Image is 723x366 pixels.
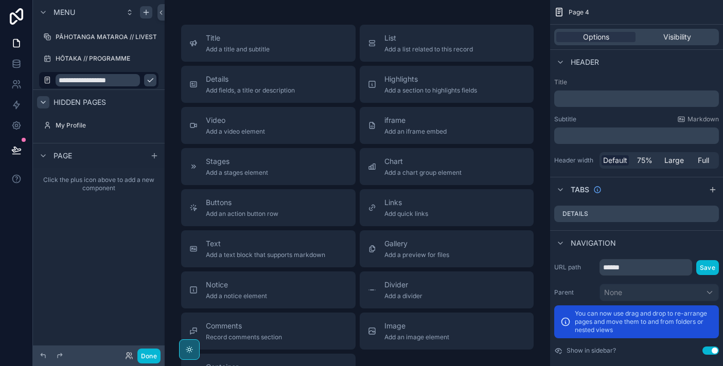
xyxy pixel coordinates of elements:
[181,25,356,62] button: TitleAdd a title and subtitle
[54,151,72,161] span: Page
[384,33,473,43] span: List
[554,127,719,144] div: scrollable content
[603,155,627,166] span: Default
[39,29,158,45] a: PĀHOTANGA MATAROA // LIVESTREAM
[384,169,462,177] span: Add a chart group element
[206,210,278,218] span: Add an action button row
[206,321,282,331] span: Comments
[206,33,270,43] span: Title
[181,107,356,144] button: VideoAdd a video element
[360,66,534,103] button: HighlightsAdd a section to highlights fields
[206,280,267,290] span: Notice
[384,86,477,95] span: Add a section to highlights fields
[206,86,295,95] span: Add fields, a title or description
[39,117,158,134] a: My Profile
[206,156,268,167] span: Stages
[54,7,75,17] span: Menu
[181,148,356,185] button: StagesAdd a stages element
[384,292,422,300] span: Add a divider
[554,78,719,86] label: Title
[360,189,534,226] button: LinksAdd quick links
[206,333,282,341] span: Record comments section
[181,66,356,103] button: DetailsAdd fields, a title or description
[599,284,719,301] button: None
[687,115,719,123] span: Markdown
[206,45,270,53] span: Add a title and subtitle
[569,8,589,16] span: Page 4
[360,230,534,267] button: GalleryAdd a preview for files
[384,321,449,331] span: Image
[575,309,713,334] p: You can now use drag and drop to re-arrange pages and move them to and from folders or nested views
[384,333,449,341] span: Add an image element
[567,346,616,355] label: Show in sidebar?
[554,263,595,271] label: URL path
[206,74,295,84] span: Details
[206,239,325,249] span: Text
[360,107,534,144] button: iframeAdd an iframe embed
[137,349,161,363] button: Done
[663,32,691,42] span: Visibility
[181,189,356,226] button: ButtonsAdd an action button row
[206,127,265,136] span: Add a video element
[39,50,158,67] a: HŌTAKA // PROGRAMME
[583,32,609,42] span: Options
[554,90,719,107] div: scrollable content
[677,115,719,123] a: Markdown
[384,280,422,290] span: Divider
[698,155,709,166] span: Full
[181,271,356,308] button: NoticeAdd a notice element
[360,25,534,62] button: ListAdd a list related to this record
[33,168,165,200] div: Click the plus icon above to add a new component
[384,251,449,259] span: Add a preview for files
[181,313,356,350] button: CommentsRecord comments section
[360,148,534,185] button: ChartAdd a chart group element
[384,197,428,208] span: Links
[384,239,449,249] span: Gallery
[181,230,356,267] button: TextAdd a text block that supports markdown
[571,57,599,67] span: Header
[54,97,106,107] span: Hidden pages
[206,197,278,208] span: Buttons
[206,115,265,125] span: Video
[554,115,576,123] label: Subtitle
[56,54,156,63] label: HŌTAKA // PROGRAMME
[360,313,534,350] button: ImageAdd an image element
[56,33,175,41] label: PĀHOTANGA MATAROA // LIVESTREAM
[664,155,684,166] span: Large
[384,156,462,167] span: Chart
[554,156,595,164] label: Header width
[206,169,268,177] span: Add a stages element
[384,115,447,125] span: iframe
[56,121,156,130] label: My Profile
[562,210,588,218] label: Details
[637,155,653,166] span: 75%
[384,45,473,53] span: Add a list related to this record
[206,292,267,300] span: Add a notice element
[571,185,589,195] span: Tabs
[384,127,447,136] span: Add an iframe embed
[384,210,428,218] span: Add quick links
[206,251,325,259] span: Add a text block that supports markdown
[696,260,719,275] button: Save
[604,287,622,298] span: None
[384,74,477,84] span: Highlights
[571,238,616,248] span: Navigation
[360,271,534,308] button: DividerAdd a divider
[554,288,595,297] label: Parent
[33,168,165,200] div: scrollable content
